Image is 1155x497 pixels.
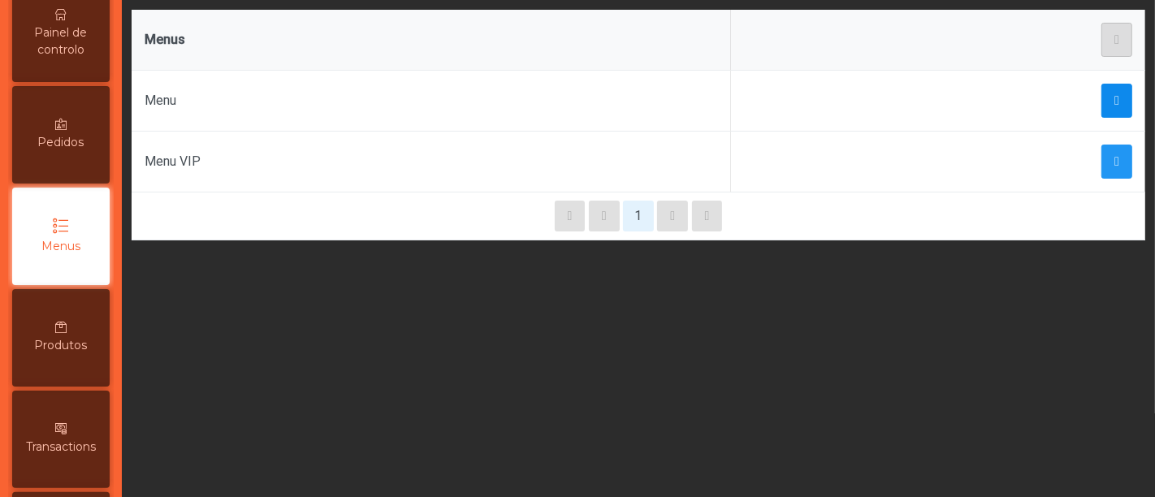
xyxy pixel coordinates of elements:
span: Painel de controlo [16,24,106,58]
div: Menu VIP [145,152,718,171]
th: Menus [132,10,731,71]
button: 1 [623,201,654,231]
div: Menu [145,91,718,110]
span: Menus [41,238,80,255]
span: Produtos [35,337,88,354]
span: Pedidos [38,134,84,151]
span: Transactions [26,439,96,456]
